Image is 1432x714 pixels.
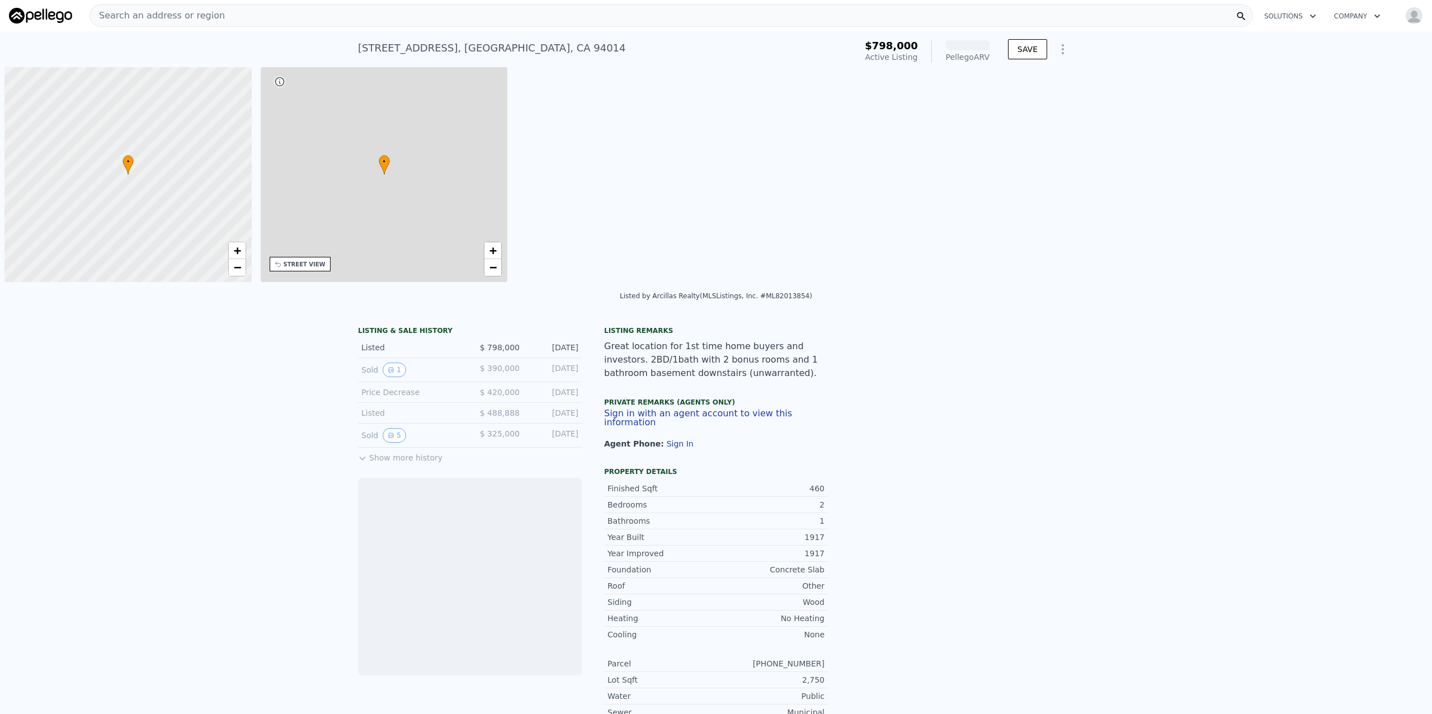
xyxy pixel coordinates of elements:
[604,398,828,409] div: Private Remarks (Agents Only)
[607,613,716,624] div: Heating
[604,467,828,476] div: Property details
[716,483,825,494] div: 460
[944,661,980,697] img: Pellego
[716,629,825,640] div: None
[667,439,694,448] button: Sign In
[358,40,626,56] div: [STREET_ADDRESS] , [GEOGRAPHIC_DATA] , CA 94014
[480,388,520,397] span: $ 420,000
[716,532,825,543] div: 1917
[480,343,520,352] span: $ 798,000
[716,499,825,510] div: 2
[489,260,497,274] span: −
[607,596,716,608] div: Siding
[607,532,716,543] div: Year Built
[716,690,825,702] div: Public
[865,53,918,62] span: Active Listing
[607,690,716,702] div: Water
[604,439,667,448] span: Agent Phone:
[90,9,225,22] span: Search an address or region
[607,483,716,494] div: Finished Sqft
[607,674,716,685] div: Lot Sqft
[361,428,461,443] div: Sold
[361,342,461,353] div: Listed
[480,408,520,417] span: $ 488,888
[123,157,134,167] span: •
[358,448,442,463] button: Show more history
[945,51,990,63] div: Pellego ARV
[233,260,241,274] span: −
[529,387,578,398] div: [DATE]
[1405,7,1423,25] img: avatar
[1052,38,1074,60] button: Show Options
[1008,39,1047,59] button: SAVE
[284,260,326,269] div: STREET VIEW
[361,407,461,419] div: Listed
[716,564,825,575] div: Concrete Slab
[480,364,520,373] span: $ 390,000
[607,580,716,591] div: Roof
[489,243,497,257] span: +
[716,613,825,624] div: No Heating
[607,629,716,640] div: Cooling
[1255,6,1325,26] button: Solutions
[379,155,390,175] div: •
[607,564,716,575] div: Foundation
[716,674,825,685] div: 2,750
[484,259,501,276] a: Zoom out
[620,292,812,300] div: Listed by Arcillas Realty (MLSListings, Inc. #ML82013854)
[480,429,520,438] span: $ 325,000
[361,363,461,377] div: Sold
[607,515,716,527] div: Bathrooms
[484,242,501,259] a: Zoom in
[9,8,72,24] img: Pellego
[123,155,134,175] div: •
[607,499,716,510] div: Bedrooms
[604,340,828,380] div: Great location for 1st time home buyers and investors. 2BD/1bath with 2 bonus rooms and 1 bathroo...
[358,326,582,337] div: LISTING & SALE HISTORY
[379,157,390,167] span: •
[383,428,406,443] button: View historical data
[716,548,825,559] div: 1917
[529,363,578,377] div: [DATE]
[607,548,716,559] div: Year Improved
[229,259,246,276] a: Zoom out
[383,363,406,377] button: View historical data
[716,515,825,527] div: 1
[716,596,825,608] div: Wood
[529,342,578,353] div: [DATE]
[716,658,825,669] div: [PHONE_NUMBER]
[604,326,828,335] div: Listing remarks
[607,658,716,669] div: Parcel
[229,242,246,259] a: Zoom in
[233,243,241,257] span: +
[529,407,578,419] div: [DATE]
[1325,6,1389,26] button: Company
[361,387,461,398] div: Price Decrease
[529,428,578,443] div: [DATE]
[716,580,825,591] div: Other
[865,40,918,51] span: $798,000
[604,409,828,427] button: Sign in with an agent account to view this information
